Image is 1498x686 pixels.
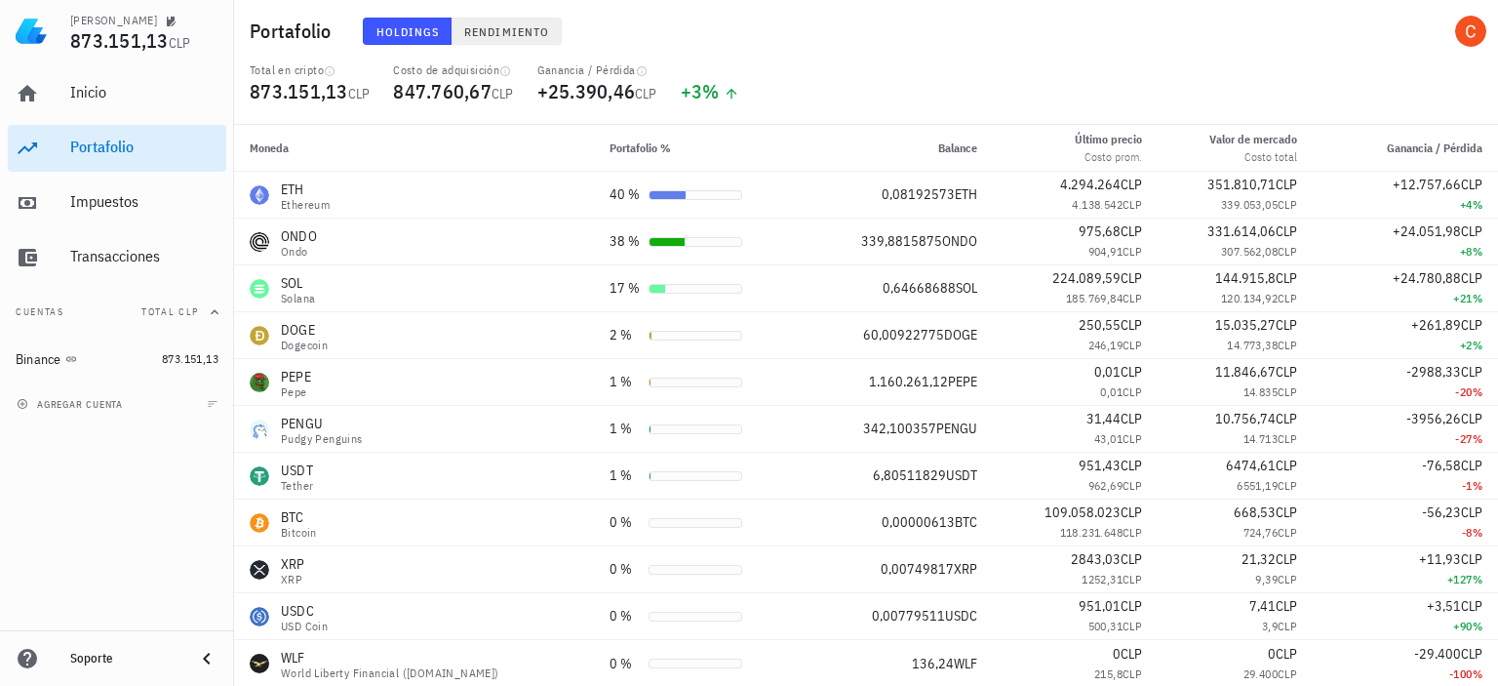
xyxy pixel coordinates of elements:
[250,560,269,580] div: XRP-icon
[1121,222,1142,240] span: CLP
[70,83,218,101] div: Inicio
[1075,148,1142,166] div: Costo prom.
[610,606,641,626] div: 0 %
[1393,176,1461,193] span: +12.757,66
[492,85,514,102] span: CLP
[281,574,305,585] div: XRP
[1461,363,1482,381] span: CLP
[1079,316,1121,334] span: 250,55
[873,466,946,484] span: 6,80511829
[281,367,311,386] div: PEPE
[861,232,942,250] span: 339,8815875
[1393,269,1461,287] span: +24.780,88
[1209,131,1297,148] div: Valor de mercado
[1221,197,1278,212] span: 339.053,05
[1461,316,1482,334] span: CLP
[250,185,269,205] div: ETH-icon
[1082,572,1123,586] span: 1252,31
[281,621,328,632] div: USD Coin
[883,279,956,297] span: 0,64668688
[1060,176,1121,193] span: 4.294.264
[1313,125,1498,172] th: Ganancia / Pérdida: Sin ordenar. Pulse para ordenar de forma ascendente.
[610,419,641,439] div: 1 %
[234,125,594,172] th: Moneda
[281,180,330,199] div: ETH
[1071,550,1121,568] span: 2843,03
[610,278,641,299] div: 17 %
[281,246,317,258] div: Ondo
[281,480,313,492] div: Tether
[70,247,218,265] div: Transacciones
[1072,197,1123,212] span: 4.138.542
[169,34,191,52] span: CLP
[1473,384,1482,399] span: %
[16,351,61,368] div: Binance
[804,125,993,172] th: Balance: Sin ordenar. Pulse para ordenar de forma ascendente.
[20,398,123,411] span: agregar cuenta
[956,279,977,297] span: SOL
[1215,410,1276,427] span: 10.756,74
[1473,197,1482,212] span: %
[1123,244,1142,259] span: CLP
[1455,16,1486,47] div: avatar
[1328,242,1482,262] div: +8
[1461,410,1482,427] span: CLP
[141,305,199,318] span: Total CLP
[281,386,311,398] div: Pepe
[70,138,218,156] div: Portafolio
[393,78,492,104] span: 847.760,67
[1473,338,1482,352] span: %
[281,226,317,246] div: ONDO
[250,279,269,299] div: SOL-icon
[281,320,328,340] div: DOGE
[1278,384,1297,399] span: CLP
[1461,176,1482,193] span: CLP
[1088,244,1123,259] span: 904,91
[594,125,804,172] th: Portafolio %: Sin ordenar. Pulse para ordenar de forma ascendente.
[1221,291,1278,305] span: 120.134,92
[1060,525,1123,540] span: 118.231.648
[250,607,269,626] div: USDC-icon
[1278,291,1297,305] span: CLP
[1121,316,1142,334] span: CLP
[1276,269,1297,287] span: CLP
[1088,478,1123,493] span: 962,69
[610,325,641,345] div: 2 %
[348,85,371,102] span: CLP
[872,607,945,625] span: 0,00779511
[250,373,269,392] div: PEPE-icon
[250,513,269,533] div: BTC-icon
[1461,269,1482,287] span: CLP
[1278,244,1297,259] span: CLP
[281,507,317,527] div: BTC
[610,559,641,580] div: 0 %
[1123,384,1142,399] span: CLP
[1088,619,1123,633] span: 500,31
[1473,244,1482,259] span: %
[281,601,328,621] div: USDC
[281,293,315,304] div: Solana
[1406,363,1461,381] span: -2988,33
[1086,410,1121,427] span: 31,44
[250,466,269,486] div: USDT-icon
[954,560,977,578] span: XRP
[250,62,370,78] div: Total en cripto
[250,654,269,673] div: WLF-icon
[8,336,226,383] a: Binance 873.151,13
[1276,222,1297,240] span: CLP
[1066,291,1123,305] span: 185.769,84
[8,180,226,226] a: Impuestos
[1121,363,1142,381] span: CLP
[955,185,977,203] span: ETH
[942,232,977,250] span: ONDO
[1221,244,1278,259] span: 307.562,08
[281,273,315,293] div: SOL
[281,199,330,211] div: Ethereum
[8,234,226,281] a: Transacciones
[1278,197,1297,212] span: CLP
[610,512,641,533] div: 0 %
[250,232,269,252] div: ONDO-icon
[610,231,641,252] div: 38 %
[70,192,218,211] div: Impuestos
[8,289,226,336] button: CuentasTotal CLP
